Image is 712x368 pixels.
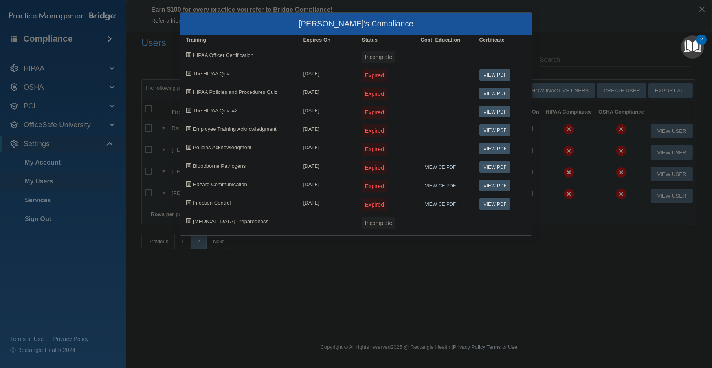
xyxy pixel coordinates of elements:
div: [DATE] [297,156,356,174]
div: Training [180,35,297,45]
div: Status [356,35,415,45]
span: Bloodborne Pathogens [193,163,246,169]
a: View PDF [479,69,511,81]
a: View CE PDF [420,180,460,191]
div: Incomplete [362,51,395,63]
a: View PDF [479,161,511,173]
span: The HIPAA Quiz [193,71,230,77]
div: Expired [362,143,387,156]
div: Expired [362,69,387,82]
a: View PDF [479,124,511,136]
a: View PDF [479,88,511,99]
div: [DATE] [297,192,356,211]
div: [DATE] [297,174,356,192]
div: Expired [362,124,387,137]
div: [PERSON_NAME]'s Compliance [180,13,532,35]
button: Open Resource Center, 2 new notifications [681,35,704,59]
div: [DATE] [297,119,356,137]
div: 2 [700,40,703,50]
a: View PDF [479,198,511,210]
span: [MEDICAL_DATA] Preparedness [193,218,268,224]
span: Infection Control [193,200,231,206]
div: [DATE] [297,137,356,156]
a: View CE PDF [420,161,460,173]
div: Expired [362,106,387,119]
div: Expires On [297,35,356,45]
span: HIPAA Officer Certification [193,52,253,58]
div: Certificate [473,35,532,45]
a: View CE PDF [420,198,460,210]
div: Incomplete [362,217,395,229]
a: View PDF [479,180,511,191]
span: Employee Training Acknowledgment [193,126,277,132]
div: Cont. Education [415,35,473,45]
div: [DATE] [297,100,356,119]
div: [DATE] [297,82,356,100]
div: Expired [362,161,387,174]
div: Expired [362,180,387,192]
span: The HIPAA Quiz #2 [193,108,237,114]
span: HIPAA Policies and Procedures Quiz [193,89,277,95]
a: View PDF [479,143,511,154]
a: View PDF [479,106,511,117]
span: Hazard Communication [193,181,247,187]
span: Policies Acknowledgment [193,145,251,150]
div: [DATE] [297,63,356,82]
div: Expired [362,88,387,100]
div: Expired [362,198,387,211]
